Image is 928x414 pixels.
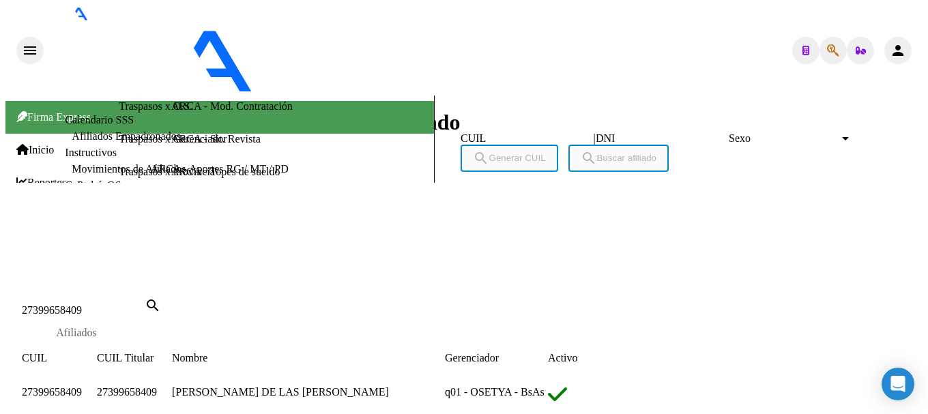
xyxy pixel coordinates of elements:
span: Nombre [172,352,207,364]
span: Reportes [16,177,66,189]
span: q01 - OSETYA - BsAs [445,386,545,398]
a: Afiliados Empadronados [72,130,181,142]
datatable-header-cell: CUIL [22,349,97,367]
span: Firma Express [16,111,91,123]
span: Buscar afiliado [581,153,656,163]
datatable-header-cell: Gerenciador [445,349,548,367]
span: 27399658409 [22,386,82,398]
div: | [461,132,862,163]
span: Inicio [16,144,54,156]
div: [PERSON_NAME] DE LAS [PERSON_NAME] [172,383,445,401]
img: Logo SAAS [44,20,367,93]
span: Activo [548,352,578,364]
mat-icon: search [581,150,597,166]
span: 27399658409 [97,386,157,398]
mat-icon: person [890,42,906,59]
span: CUIL [22,352,47,364]
a: ARCA - Topes de sueldo [171,166,280,178]
a: Movimientos de Afiliados [72,163,186,175]
datatable-header-cell: Nombre [172,349,445,367]
mat-icon: search [145,297,161,314]
span: Generar CUIL [473,153,546,163]
mat-icon: search [473,150,489,166]
span: - [PERSON_NAME] [367,83,463,95]
a: ARCA - Mod. Contratación [171,100,293,113]
datatable-header-cell: CUIL Titular [97,349,172,367]
div: Afiliados [56,327,97,339]
a: Calendario SSS [65,114,134,125]
datatable-header-cell: Activo [548,349,637,367]
span: Gerenciador [445,352,499,364]
a: ARCA - Sit. Revista [171,133,261,145]
mat-icon: menu [22,42,38,59]
a: Traspasos x O.S. [119,100,192,113]
span: CUIL Titular [97,352,154,364]
div: Open Intercom Messenger [882,368,914,400]
span: Sexo [729,132,839,145]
